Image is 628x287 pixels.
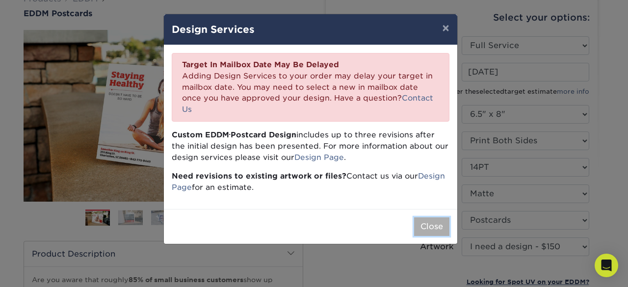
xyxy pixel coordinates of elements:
h4: Design Services [172,22,449,37]
small: ® [229,133,231,136]
b: Target In Mailbox Date May Be Delayed [182,60,339,69]
a: Design Page [294,153,344,162]
div: Open Intercom Messenger [595,254,618,277]
p: includes up to three revisions after the initial design has been presented. For more information ... [172,130,449,163]
p: Contact us via our for an estimate. [172,171,449,193]
b: Custom EDDM Postcard Design [172,130,296,139]
button: × [434,14,457,42]
button: Close [414,217,449,236]
p: Adding Design Services to your order may delay your target in mailbox date. You may need to selec... [172,53,449,122]
b: Need revisions to existing artwork or files? [172,171,346,181]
